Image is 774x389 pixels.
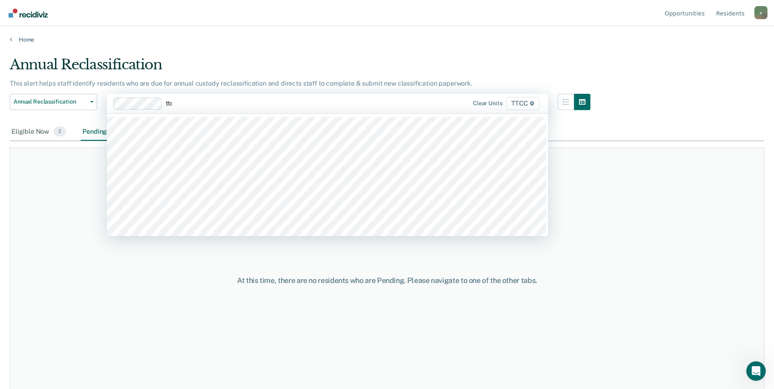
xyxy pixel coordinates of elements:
iframe: Intercom live chat [746,361,766,381]
button: Profile dropdown button [754,6,767,19]
div: Pending0 [81,123,125,141]
div: Eligible Now2 [10,123,68,141]
div: e [754,6,767,19]
div: Annual Reclassification [10,56,590,80]
a: Home [10,36,764,43]
p: This alert helps staff identify residents who are due for annual custody reclassification and dir... [10,80,472,87]
div: At this time, there are no residents who are Pending. Please navigate to one of the other tabs. [199,276,576,285]
button: Annual Reclassification [10,94,97,110]
span: TTCC [506,97,540,110]
span: 2 [53,126,66,137]
img: Recidiviz [9,9,48,18]
span: Annual Reclassification [13,98,87,105]
div: Clear units [473,100,503,107]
